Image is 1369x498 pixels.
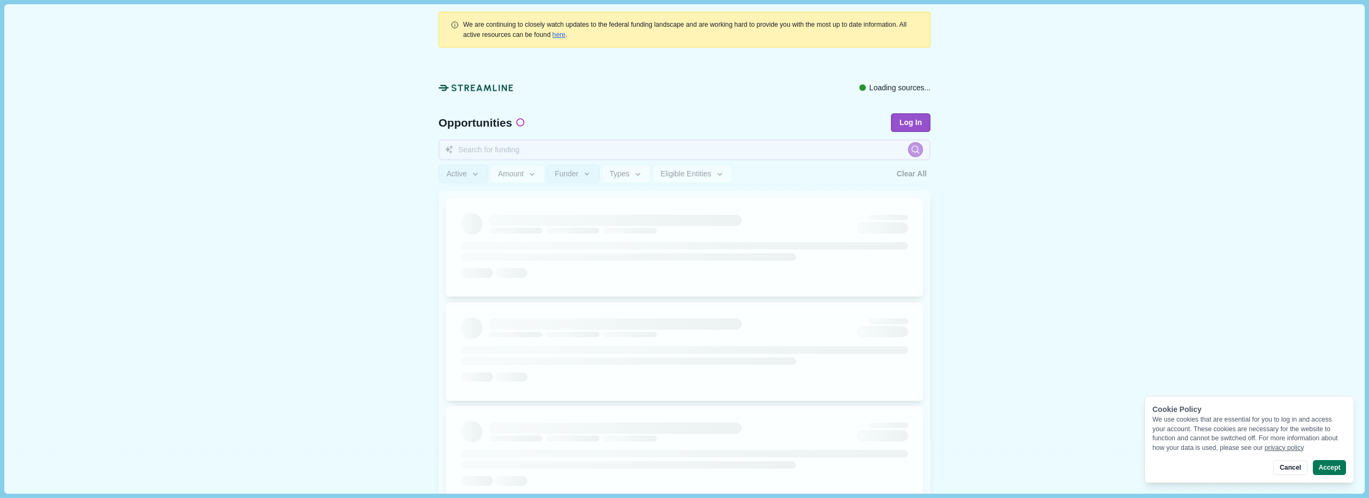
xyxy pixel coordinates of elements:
[498,169,524,178] span: Amount
[447,169,467,178] span: Active
[610,169,629,178] span: Types
[463,21,906,38] span: We are continuing to closely watch updates to the federal funding landscape and are working hard ...
[1152,415,1346,453] div: We use cookies that are essential for you to log in and access your account. These cookies are ne...
[439,165,488,183] button: Active
[660,169,711,178] span: Eligible Entities
[555,169,578,178] span: Funder
[870,82,930,94] span: Loading sources...
[463,20,919,40] div: .
[1152,405,1202,414] span: Cookie Policy
[602,165,651,183] button: Types
[1313,460,1346,475] button: Accept
[891,113,930,132] button: Log In
[1273,460,1307,475] button: Cancel
[439,117,512,128] span: Opportunities
[552,31,566,38] a: here
[490,165,545,183] button: Amount
[1265,444,1304,452] a: privacy policy
[652,165,732,183] button: Eligible Entities
[893,165,930,183] button: Clear All
[439,139,930,160] input: Search for funding
[547,165,599,183] button: Funder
